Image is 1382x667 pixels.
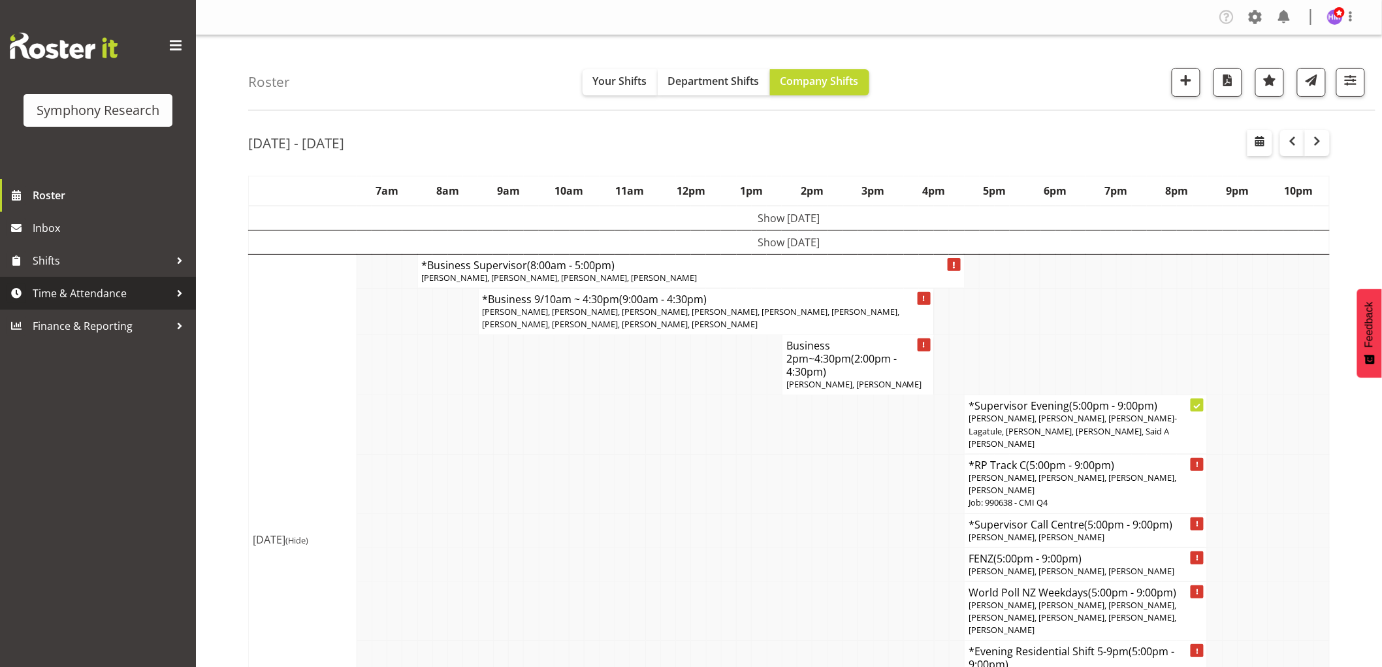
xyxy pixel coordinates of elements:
button: Filter Shifts [1336,68,1365,97]
h4: *RP Track C [969,459,1203,472]
button: Highlight an important date within the roster. [1255,68,1284,97]
span: (5:00pm - 9:00pm) [1084,517,1172,532]
span: Feedback [1364,302,1375,348]
span: Company Shifts [780,74,859,88]
button: Your Shifts [583,69,658,95]
span: (8:00am - 5:00pm) [528,258,615,272]
h4: World Poll NZ Weekdays [969,586,1203,599]
span: (5:00pm - 9:00pm) [1026,458,1114,472]
th: 10am [539,176,600,206]
h2: [DATE] - [DATE] [248,135,344,152]
th: 1pm [721,176,782,206]
th: 10pm [1268,176,1330,206]
th: 5pm [965,176,1025,206]
th: 9pm [1208,176,1268,206]
h4: Roster [248,74,290,89]
th: 6pm [1025,176,1086,206]
span: [PERSON_NAME], [PERSON_NAME] [786,378,922,390]
td: Show [DATE] [249,206,1330,231]
span: (5:00pm - 9:00pm) [1088,585,1176,600]
button: Feedback - Show survey [1357,289,1382,378]
img: hitesh-makan1261.jpg [1327,9,1343,25]
span: (2:00pm - 4:30pm) [786,351,897,379]
span: Department Shifts [668,74,760,88]
h4: *Business 9/10am ~ 4:30pm [483,293,930,306]
span: Time & Attendance [33,284,170,303]
span: Inbox [33,218,189,238]
span: [PERSON_NAME], [PERSON_NAME], [PERSON_NAME], [PERSON_NAME] [969,472,1176,496]
th: 11am [600,176,660,206]
span: [PERSON_NAME], [PERSON_NAME], [PERSON_NAME], [PERSON_NAME], [PERSON_NAME], [PERSON_NAME], [PERSON... [969,599,1176,636]
span: [PERSON_NAME], [PERSON_NAME] [969,531,1104,543]
button: Select a specific date within the roster. [1247,130,1272,156]
button: Company Shifts [770,69,869,95]
th: 7pm [1086,176,1147,206]
span: (Hide) [285,534,308,546]
th: 9am [478,176,539,206]
h4: Business 2pm~4:30pm [786,339,930,378]
span: (5:00pm - 9:00pm) [1069,399,1157,413]
th: 7am [357,176,417,206]
th: 8pm [1147,176,1208,206]
span: [PERSON_NAME], [PERSON_NAME], [PERSON_NAME] [969,565,1174,577]
td: Show [DATE] [249,230,1330,254]
button: Send a list of all shifts for the selected filtered period to all rostered employees. [1297,68,1326,97]
th: 3pm [843,176,904,206]
th: 12pm [660,176,721,206]
span: [PERSON_NAME], [PERSON_NAME], [PERSON_NAME], [PERSON_NAME], [PERSON_NAME], [PERSON_NAME], [PERSON... [483,306,900,330]
th: 8am [417,176,478,206]
th: 2pm [782,176,843,206]
span: [PERSON_NAME], [PERSON_NAME], [PERSON_NAME]-Lagatule, [PERSON_NAME], [PERSON_NAME], Said A [PERSO... [969,412,1177,449]
h4: *Supervisor Call Centre [969,518,1203,531]
span: Finance & Reporting [33,316,170,336]
span: (5:00pm - 9:00pm) [993,551,1082,566]
span: Roster [33,186,189,205]
span: (9:00am - 4:30pm) [620,292,707,306]
button: Department Shifts [658,69,770,95]
button: Download a PDF of the roster according to the set date range. [1213,68,1242,97]
button: Add a new shift [1172,68,1200,97]
span: Your Shifts [593,74,647,88]
div: Symphony Research [37,101,159,120]
h4: FENZ [969,552,1203,565]
th: 4pm [904,176,965,206]
img: Rosterit website logo [10,33,118,59]
span: Shifts [33,251,170,270]
h4: *Business Supervisor [422,259,961,272]
p: Job: 990638 - CMI Q4 [969,496,1203,509]
span: [PERSON_NAME], [PERSON_NAME], [PERSON_NAME], [PERSON_NAME] [422,272,698,284]
h4: *Supervisor Evening [969,399,1203,412]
